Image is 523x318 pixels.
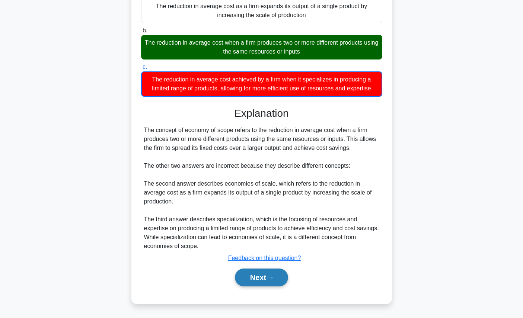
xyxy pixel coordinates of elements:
[141,35,382,60] div: The reduction in average cost when a firm produces two or more different products using the same ...
[144,126,379,251] div: The concept of economy of scope refers to the reduction in average cost when a firm produces two ...
[143,27,147,33] span: b.
[143,64,147,70] span: c.
[228,255,301,261] a: Feedback on this question?
[141,71,382,97] div: The reduction in average cost achieved by a firm when it specializes in producing a limited range...
[235,269,288,286] button: Next
[146,107,378,120] h3: Explanation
